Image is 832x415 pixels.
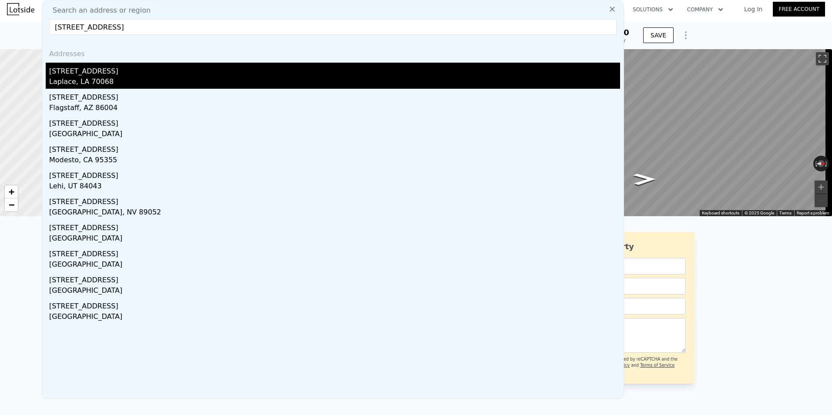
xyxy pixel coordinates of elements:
div: [GEOGRAPHIC_DATA] [49,129,620,141]
a: Log In [734,5,773,13]
div: [STREET_ADDRESS] [49,167,620,181]
span: + [9,186,14,197]
a: Terms [779,211,792,215]
div: [STREET_ADDRESS] [49,63,620,77]
div: Flagstaff, AZ 86004 [49,103,620,115]
a: Free Account [773,2,825,17]
button: Zoom in [815,181,828,194]
button: Zoom out [815,194,828,207]
div: [STREET_ADDRESS] [49,89,620,103]
div: [GEOGRAPHIC_DATA] [49,259,620,271]
a: Report a problem [797,211,829,215]
div: [STREET_ADDRESS] [49,219,620,233]
div: Laplace, LA 70068 [49,77,620,89]
div: [GEOGRAPHIC_DATA] [49,311,620,324]
button: Company [680,2,730,17]
button: Rotate clockwise [825,156,829,171]
button: Solutions [626,2,680,17]
div: [STREET_ADDRESS] [49,141,620,155]
div: [GEOGRAPHIC_DATA] [49,285,620,298]
span: Search an address or region [46,5,151,16]
div: Lehi, UT 84043 [49,181,620,193]
button: Toggle fullscreen view [816,52,829,65]
a: Zoom in [5,185,18,198]
div: Addresses [46,42,620,63]
div: [STREET_ADDRESS] [49,193,620,207]
div: [STREET_ADDRESS] [49,245,620,259]
a: Terms of Service [640,363,674,368]
path: Go North, Kilpatrick St [624,171,665,188]
div: [STREET_ADDRESS] [49,271,620,285]
img: Lotside [7,3,34,15]
div: [GEOGRAPHIC_DATA] [49,233,620,245]
span: − [9,199,14,210]
button: Reset the view [813,160,829,167]
div: [GEOGRAPHIC_DATA], NV 89052 [49,207,620,219]
button: SAVE [643,27,674,43]
input: Enter an address, city, region, neighborhood or zip code [49,19,617,35]
a: Zoom out [5,198,18,211]
div: [STREET_ADDRESS] [49,298,620,311]
button: Rotate counterclockwise [813,156,818,171]
span: © 2025 Google [745,211,774,215]
button: Show Options [677,27,694,44]
button: Keyboard shortcuts [702,210,739,216]
div: Modesto, CA 95355 [49,155,620,167]
div: [STREET_ADDRESS] [49,115,620,129]
div: This site is protected by reCAPTCHA and the Google and apply. [585,356,686,375]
